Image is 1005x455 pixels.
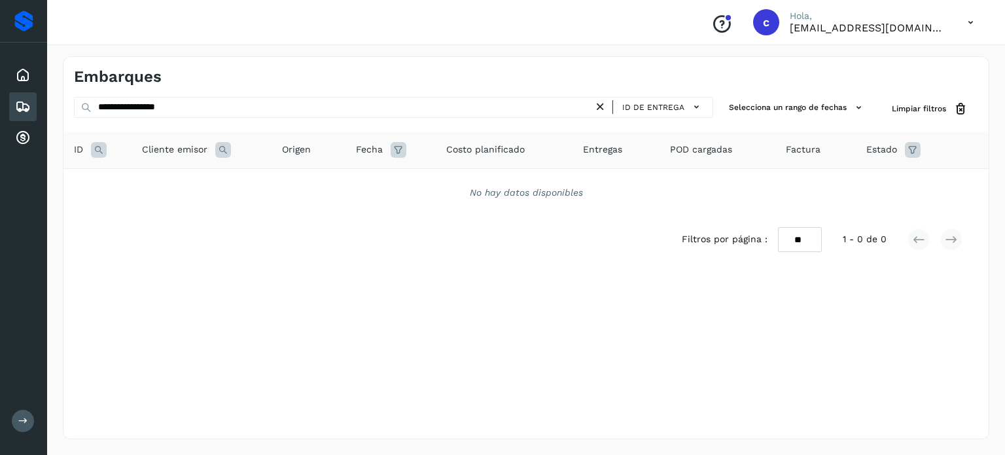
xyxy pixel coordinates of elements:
[618,98,707,117] button: ID de entrega
[282,143,311,156] span: Origen
[9,124,37,153] div: Cuentas por cobrar
[9,92,37,121] div: Embarques
[622,101,684,113] span: ID de entrega
[790,22,947,34] p: cobranza@nuevomex.com.mx
[80,186,972,200] div: No hay datos disponibles
[670,143,732,156] span: POD cargadas
[892,103,946,115] span: Limpiar filtros
[74,143,83,156] span: ID
[583,143,622,156] span: Entregas
[866,143,897,156] span: Estado
[881,97,978,121] button: Limpiar filtros
[446,143,525,156] span: Costo planificado
[790,10,947,22] p: Hola,
[142,143,207,156] span: Cliente emisor
[786,143,820,156] span: Factura
[724,97,871,118] button: Selecciona un rango de fechas
[843,232,887,246] span: 1 - 0 de 0
[74,67,162,86] h4: Embarques
[682,232,767,246] span: Filtros por página :
[356,143,383,156] span: Fecha
[9,61,37,90] div: Inicio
